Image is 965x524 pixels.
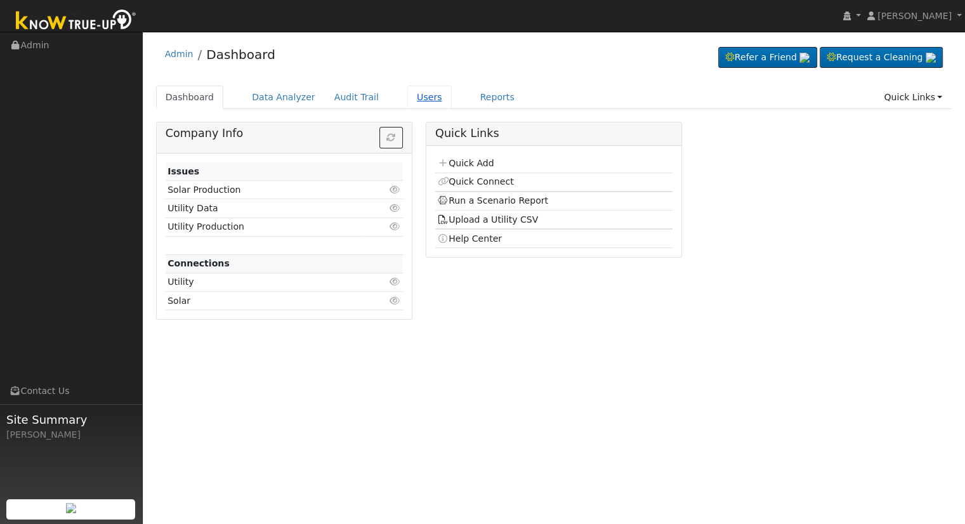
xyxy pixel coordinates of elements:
i: Click to view [390,296,401,305]
span: [PERSON_NAME] [877,11,952,21]
a: Quick Connect [437,176,513,187]
a: Run a Scenario Report [437,195,548,206]
i: Click to view [390,204,401,213]
img: retrieve [926,53,936,63]
a: Quick Add [437,158,494,168]
a: Refer a Friend [718,47,817,69]
td: Solar Production [166,181,365,199]
a: Request a Cleaning [820,47,943,69]
i: Click to view [390,222,401,231]
a: Data Analyzer [242,86,325,109]
td: Utility Data [166,199,365,218]
i: Click to view [390,185,401,194]
a: Audit Trail [325,86,388,109]
a: Dashboard [156,86,224,109]
td: Utility Production [166,218,365,236]
a: Reports [471,86,524,109]
td: Utility [166,273,365,291]
td: Solar [166,292,365,310]
h5: Quick Links [435,127,673,140]
img: retrieve [799,53,810,63]
a: Dashboard [206,47,275,62]
strong: Issues [167,166,199,176]
img: retrieve [66,503,76,513]
a: Admin [165,49,194,59]
h5: Company Info [166,127,403,140]
div: [PERSON_NAME] [6,428,136,442]
strong: Connections [167,258,230,268]
i: Click to view [390,277,401,286]
a: Help Center [437,233,502,244]
img: Know True-Up [10,7,143,36]
a: Quick Links [874,86,952,109]
a: Upload a Utility CSV [437,214,538,225]
span: Site Summary [6,411,136,428]
a: Users [407,86,452,109]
